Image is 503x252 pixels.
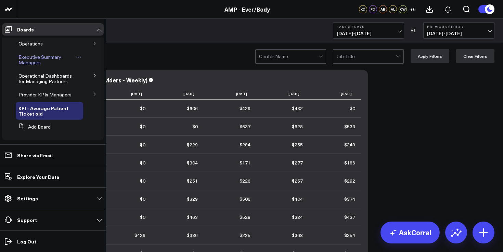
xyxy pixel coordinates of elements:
[140,105,145,112] div: $0
[140,123,145,130] div: $0
[292,123,303,130] div: $628
[292,141,303,148] div: $255
[204,88,256,100] th: [DATE]
[18,92,72,97] a: Provider KPIs Managers
[333,22,404,39] button: Last 30 Days[DATE]-[DATE]
[379,5,387,13] div: AB
[292,232,303,239] div: $368
[240,141,250,148] div: $284
[187,196,198,202] div: $329
[187,177,198,184] div: $251
[240,123,250,130] div: $637
[134,232,145,239] div: $426
[292,105,303,112] div: $432
[240,196,250,202] div: $506
[344,123,355,130] div: $533
[18,54,61,66] span: Executive Summary Managers
[240,159,250,166] div: $171
[140,141,145,148] div: $0
[369,5,377,13] div: FD
[187,141,198,148] div: $229
[344,214,355,221] div: $437
[381,222,440,243] a: AskCorral
[411,49,449,63] button: Apply Filters
[350,105,355,112] div: $0
[17,152,53,158] p: Share via Email
[17,217,37,223] p: Support
[17,239,36,244] p: Log Out
[187,232,198,239] div: $336
[427,25,491,29] b: Previous Period
[18,72,72,84] span: Operational Dashboards for Managing Partners
[456,49,494,63] button: Clear Filters
[16,121,51,133] button: Add Board
[2,235,104,248] a: Log Out
[224,5,270,13] a: AMP - Ever/Body
[18,105,75,116] a: KPI - Average Patient Ticket old
[18,91,72,98] span: Provider KPIs Managers
[427,31,491,36] span: [DATE] - [DATE]
[18,40,43,47] span: Operations
[240,232,250,239] div: $235
[18,73,77,84] a: Operational Dashboards for Managing Partners
[344,196,355,202] div: $374
[344,141,355,148] div: $249
[140,196,145,202] div: $0
[99,88,152,100] th: [DATE]
[18,105,68,117] span: KPI - Average Patient Ticket old
[292,214,303,221] div: $324
[409,5,417,13] button: +6
[292,177,303,184] div: $257
[410,7,416,12] span: + 6
[344,159,355,166] div: $186
[18,54,75,65] a: Executive Summary Managers
[187,159,198,166] div: $304
[423,22,494,39] button: Previous Period[DATE]-[DATE]
[337,25,400,29] b: Last 30 Days
[17,196,38,201] p: Settings
[18,41,43,47] a: Operations
[192,123,198,130] div: $0
[389,5,397,13] div: AL
[337,31,400,36] span: [DATE] - [DATE]
[399,5,407,13] div: CW
[140,214,145,221] div: $0
[408,28,420,32] div: VS
[17,174,59,180] p: Explore Your Data
[140,177,145,184] div: $0
[257,88,309,100] th: [DATE]
[292,159,303,166] div: $277
[187,214,198,221] div: $463
[140,159,145,166] div: $0
[240,177,250,184] div: $226
[344,177,355,184] div: $292
[17,27,34,32] p: Boards
[292,196,303,202] div: $404
[240,214,250,221] div: $528
[309,88,361,100] th: [DATE]
[359,5,367,13] div: KD
[344,232,355,239] div: $254
[152,88,204,100] th: [DATE]
[187,105,198,112] div: $606
[240,105,250,112] div: $429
